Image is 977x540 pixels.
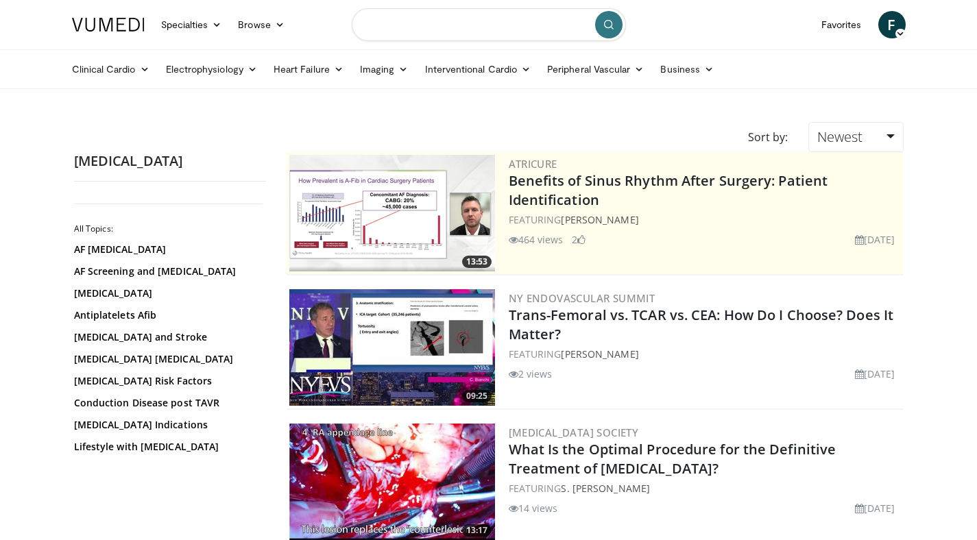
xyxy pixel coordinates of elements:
[509,426,639,439] a: [MEDICAL_DATA] Society
[509,306,894,343] a: Trans-Femoral vs. TCAR vs. CEA: How Do I Choose? Does It Matter?
[74,330,259,344] a: [MEDICAL_DATA] and Stroke
[352,8,626,41] input: Search topics, interventions
[74,418,259,432] a: [MEDICAL_DATA] Indications
[72,18,145,32] img: VuMedi Logo
[509,440,836,478] a: What Is the Optimal Procedure for the Definitive Treatment of [MEDICAL_DATA]?
[509,232,564,247] li: 464 views
[74,286,259,300] a: [MEDICAL_DATA]
[289,424,495,540] a: 13:17
[74,223,263,234] h2: All Topics:
[561,482,650,495] a: S. [PERSON_NAME]
[153,11,230,38] a: Specialties
[74,352,259,366] a: [MEDICAL_DATA] [MEDICAL_DATA]
[462,390,492,402] span: 09:25
[289,155,495,271] img: 982c273f-2ee1-4c72-ac31-fa6e97b745f7.png.300x170_q85_crop-smart_upscale.png
[74,440,259,454] a: Lifestyle with [MEDICAL_DATA]
[74,265,259,278] a: AF Screening and [MEDICAL_DATA]
[561,347,638,360] a: [PERSON_NAME]
[878,11,906,38] a: F
[289,289,495,406] a: 09:25
[855,367,895,381] li: [DATE]
[74,396,259,410] a: Conduction Disease post TAVR
[158,56,265,83] a: Electrophysiology
[74,152,266,170] h2: [MEDICAL_DATA]
[817,127,863,146] span: Newest
[509,291,655,305] a: NY Endovascular Summit
[417,56,540,83] a: Interventional Cardio
[855,232,895,247] li: [DATE]
[74,308,259,322] a: Antiplatelets Afib
[561,213,638,226] a: [PERSON_NAME]
[509,157,557,171] a: AtriCure
[64,56,158,83] a: Clinical Cardio
[509,347,901,361] div: FEATURING
[808,122,903,152] a: Newest
[265,56,352,83] a: Heart Failure
[652,56,722,83] a: Business
[509,367,553,381] li: 2 views
[509,481,901,495] div: FEATURING
[230,11,293,38] a: Browse
[509,171,828,209] a: Benefits of Sinus Rhythm After Surgery: Patient Identification
[572,232,586,247] li: 2
[462,256,492,268] span: 13:53
[74,243,259,256] a: AF [MEDICAL_DATA]
[509,212,901,227] div: FEATURING
[74,374,259,388] a: [MEDICAL_DATA] Risk Factors
[289,289,495,406] img: 8222c509-210d-489a-8c73-bbab94ce7c7b.300x170_q85_crop-smart_upscale.jpg
[509,501,558,515] li: 14 views
[289,155,495,271] a: 13:53
[462,524,492,537] span: 13:17
[813,11,870,38] a: Favorites
[738,122,798,152] div: Sort by:
[352,56,417,83] a: Imaging
[855,501,895,515] li: [DATE]
[289,424,495,540] img: ba6fb535-bb8b-4dcb-b611-300b42cb92ab.300x170_q85_crop-smart_upscale.jpg
[539,56,652,83] a: Peripheral Vascular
